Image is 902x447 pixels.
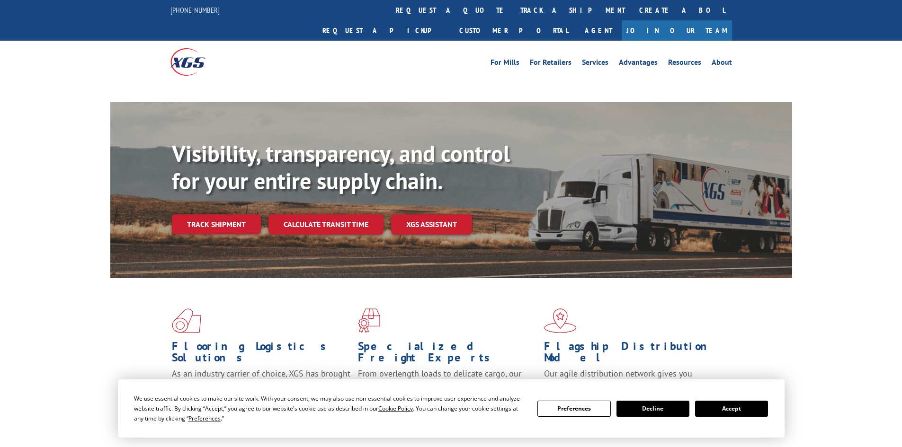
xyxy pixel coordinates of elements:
div: Cookie Consent Prompt [118,379,785,438]
span: Our agile distribution network gives you nationwide inventory management on demand. [544,368,718,390]
span: Preferences [188,414,221,422]
div: We use essential cookies to make our site work. With your consent, we may also use non-essential ... [134,394,526,423]
p: From overlength loads to delicate cargo, our experienced staff knows the best way to move your fr... [358,368,537,410]
button: Preferences [537,401,610,417]
a: Resources [668,59,701,69]
img: xgs-icon-flagship-distribution-model-red [544,308,577,333]
a: For Mills [491,59,519,69]
span: As an industry carrier of choice, XGS has brought innovation and dedication to flooring logistics... [172,368,350,402]
button: Decline [616,401,689,417]
b: Visibility, transparency, and control for your entire supply chain. [172,139,510,195]
h1: Flooring Logistics Solutions [172,341,351,368]
a: Customer Portal [452,20,575,41]
a: [PHONE_NUMBER] [170,5,220,15]
img: xgs-icon-total-supply-chain-intelligence-red [172,308,201,333]
button: Accept [695,401,768,417]
a: For Retailers [530,59,572,69]
a: Advantages [619,59,658,69]
a: XGS ASSISTANT [391,214,472,235]
a: Agent [575,20,622,41]
h1: Flagship Distribution Model [544,341,723,368]
img: xgs-icon-focused-on-flooring-red [358,308,380,333]
span: Cookie Policy [378,404,413,412]
a: Request a pickup [315,20,452,41]
h1: Specialized Freight Experts [358,341,537,368]
a: About [712,59,732,69]
a: Track shipment [172,214,261,234]
a: Calculate transit time [268,214,384,235]
a: Join Our Team [622,20,732,41]
a: Services [582,59,608,69]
